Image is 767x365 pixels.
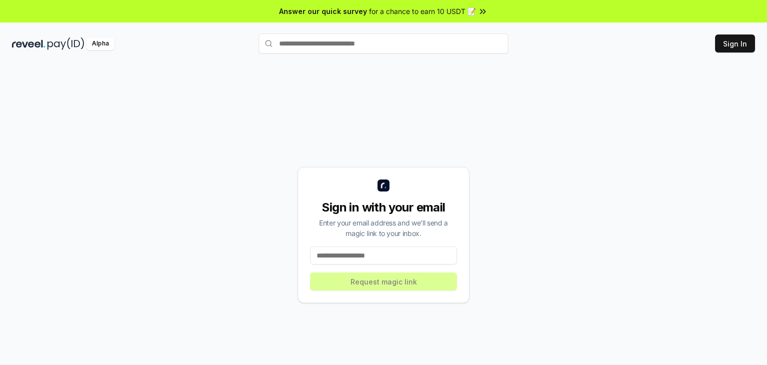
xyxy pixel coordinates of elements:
img: logo_small [378,179,389,191]
img: pay_id [47,37,84,50]
img: reveel_dark [12,37,45,50]
button: Sign In [715,34,755,52]
div: Sign in with your email [310,199,457,215]
span: for a chance to earn 10 USDT 📝 [369,6,476,16]
div: Enter your email address and we’ll send a magic link to your inbox. [310,217,457,238]
div: Alpha [86,37,114,50]
span: Answer our quick survey [279,6,367,16]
